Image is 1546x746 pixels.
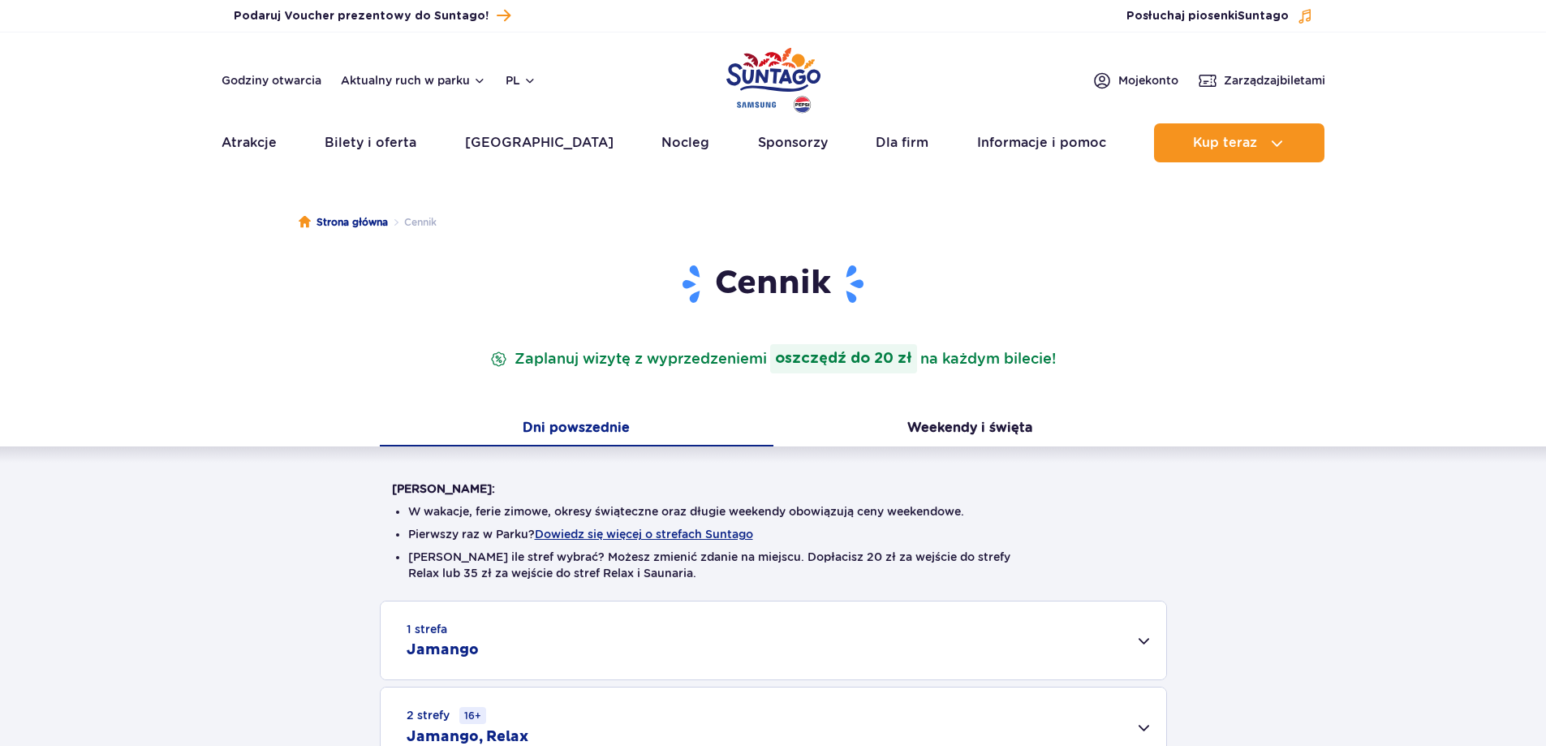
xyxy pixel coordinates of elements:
span: Moje konto [1118,72,1178,88]
strong: oszczędź do 20 zł [770,344,917,373]
button: pl [506,72,536,88]
h1: Cennik [392,263,1155,305]
h2: Jamango [407,640,479,660]
button: Aktualny ruch w parku [341,74,486,87]
span: Suntago [1238,11,1289,22]
button: Weekendy i święta [773,412,1167,446]
a: Godziny otwarcia [222,72,321,88]
small: 2 strefy [407,707,486,724]
span: Kup teraz [1193,136,1257,150]
a: Zarządzajbiletami [1198,71,1325,90]
span: Podaruj Voucher prezentowy do Suntago! [234,8,489,24]
button: Dni powszednie [380,412,773,446]
button: Dowiedz się więcej o strefach Suntago [535,528,753,541]
span: Zarządzaj biletami [1224,72,1325,88]
a: Sponsorzy [758,123,828,162]
a: Podaruj Voucher prezentowy do Suntago! [234,5,510,27]
p: Zaplanuj wizytę z wyprzedzeniem na każdym bilecie! [487,344,1059,373]
a: Nocleg [661,123,709,162]
li: Cennik [388,214,437,231]
button: Posłuchaj piosenkiSuntago [1126,8,1313,24]
li: W wakacje, ferie zimowe, okresy świąteczne oraz długie weekendy obowiązują ceny weekendowe. [408,503,1139,520]
a: Informacje i pomoc [977,123,1106,162]
a: Bilety i oferta [325,123,416,162]
strong: [PERSON_NAME]: [392,482,495,495]
li: Pierwszy raz w Parku? [408,526,1139,542]
a: Strona główna [299,214,388,231]
a: Park of Poland [726,41,820,115]
small: 16+ [459,707,486,724]
li: [PERSON_NAME] ile stref wybrać? Możesz zmienić zdanie na miejscu. Dopłacisz 20 zł za wejście do s... [408,549,1139,581]
a: Dla firm [876,123,928,162]
a: Atrakcje [222,123,277,162]
button: Kup teraz [1154,123,1324,162]
span: Posłuchaj piosenki [1126,8,1289,24]
a: [GEOGRAPHIC_DATA] [465,123,614,162]
a: Mojekonto [1092,71,1178,90]
small: 1 strefa [407,621,447,637]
